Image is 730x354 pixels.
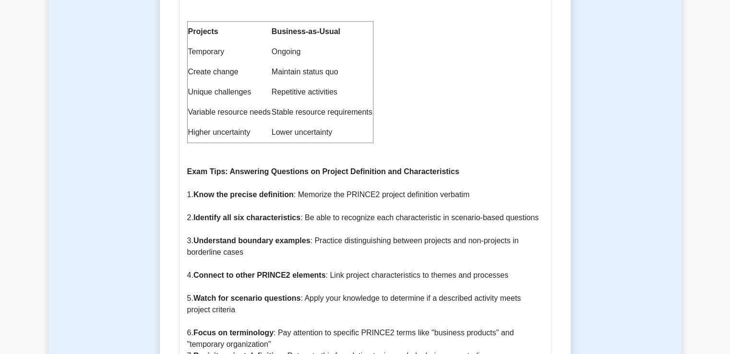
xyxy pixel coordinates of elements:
td: Variable resource needs [187,102,271,122]
td: Stable resource requirements [271,102,373,122]
b: Exam Tips: Answering Questions on Project Definition and Characteristics [187,167,459,176]
td: Create change [187,62,271,82]
b: Know the precise definition [193,190,294,199]
b: Watch for scenario questions [193,294,300,302]
b: Focus on terminology [193,329,274,337]
td: Higher uncertainty [187,122,271,143]
td: Repetitive activities [271,82,373,102]
td: Temporary [187,42,271,62]
td: Lower uncertainty [271,122,373,143]
b: Identify all six characteristics [193,213,300,222]
b: Connect to other PRINCE2 elements [193,271,326,279]
td: Unique challenges [187,82,271,102]
td: Maintain status quo [271,62,373,82]
th: Projects [187,22,271,42]
b: Understand boundary examples [193,236,311,245]
td: Ongoing [271,42,373,62]
th: Business-as-Usual [271,22,373,42]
